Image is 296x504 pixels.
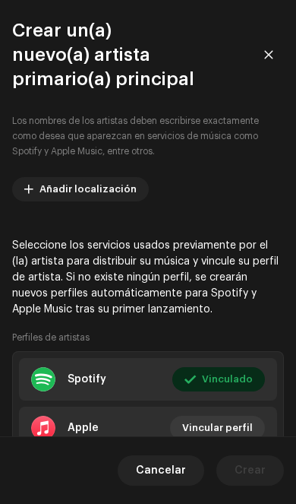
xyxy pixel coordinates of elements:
p: Seleccione los servicios usados previamente por el (la) artista para distribuir su música y vincu... [12,238,284,318]
span: Añadir localización [39,174,137,204]
div: Spotify [68,373,106,385]
span: Vinculado [202,364,253,395]
button: Cancelar [118,455,204,486]
span: Cancelar [136,455,186,486]
span: Crear [235,455,266,486]
span: Vincular perfil [182,413,253,443]
span: Crear un(a) nuevo(a) artista primario(a) principal [12,18,253,91]
button: Vinculado [172,367,265,391]
button: Vincular perfil [170,416,265,440]
small: Perfiles de artistas [12,330,90,345]
button: Crear [216,455,284,486]
small: Los nombres de los artistas deben escribirse exactamente como desea que aparezcan en servicios de... [12,113,284,159]
div: Apple [68,422,99,434]
button: Añadir localización [12,177,149,201]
